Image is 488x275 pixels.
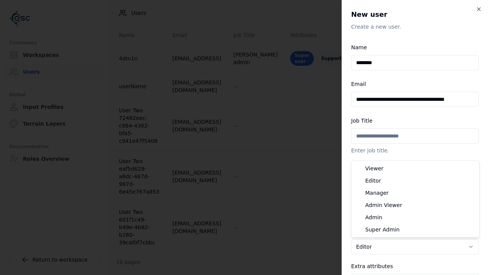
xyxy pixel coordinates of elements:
[365,214,382,221] span: Admin
[365,189,388,197] span: Manager
[365,226,400,233] span: Super Admin
[365,165,384,172] span: Viewer
[365,177,381,184] span: Editor
[365,201,402,209] span: Admin Viewer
